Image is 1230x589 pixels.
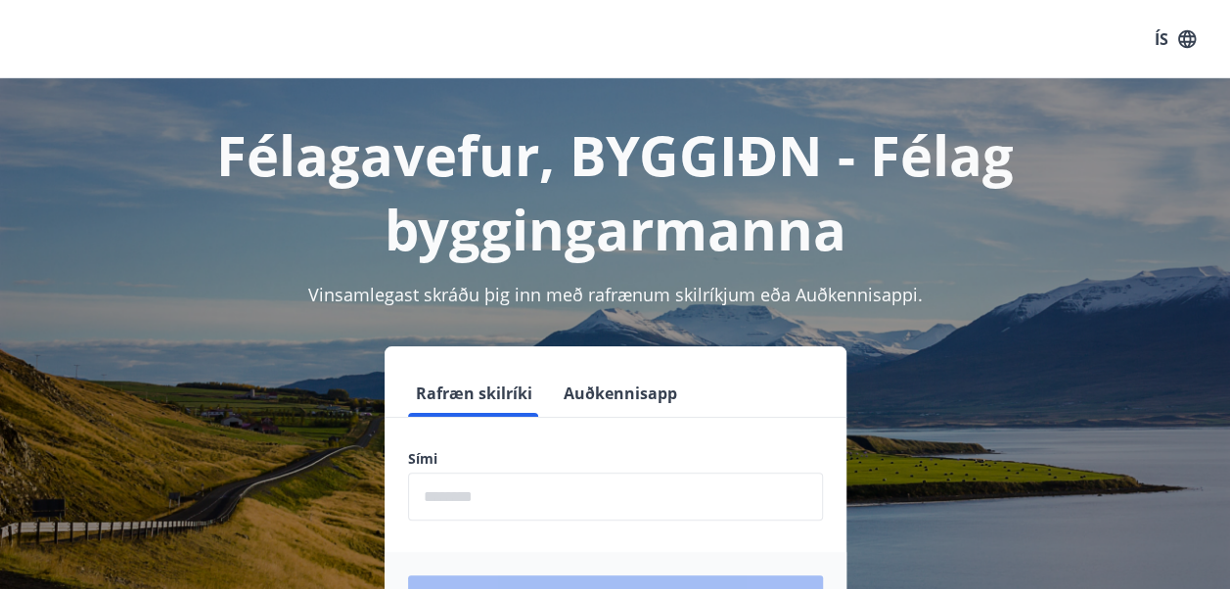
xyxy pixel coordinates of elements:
[408,370,540,417] button: Rafræn skilríki
[556,370,685,417] button: Auðkennisapp
[23,117,1207,266] h1: Félagavefur, BYGGIÐN - Félag byggingarmanna
[308,283,923,306] span: Vinsamlegast skráðu þig inn með rafrænum skilríkjum eða Auðkennisappi.
[1144,22,1207,57] button: ÍS
[408,449,823,469] label: Sími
